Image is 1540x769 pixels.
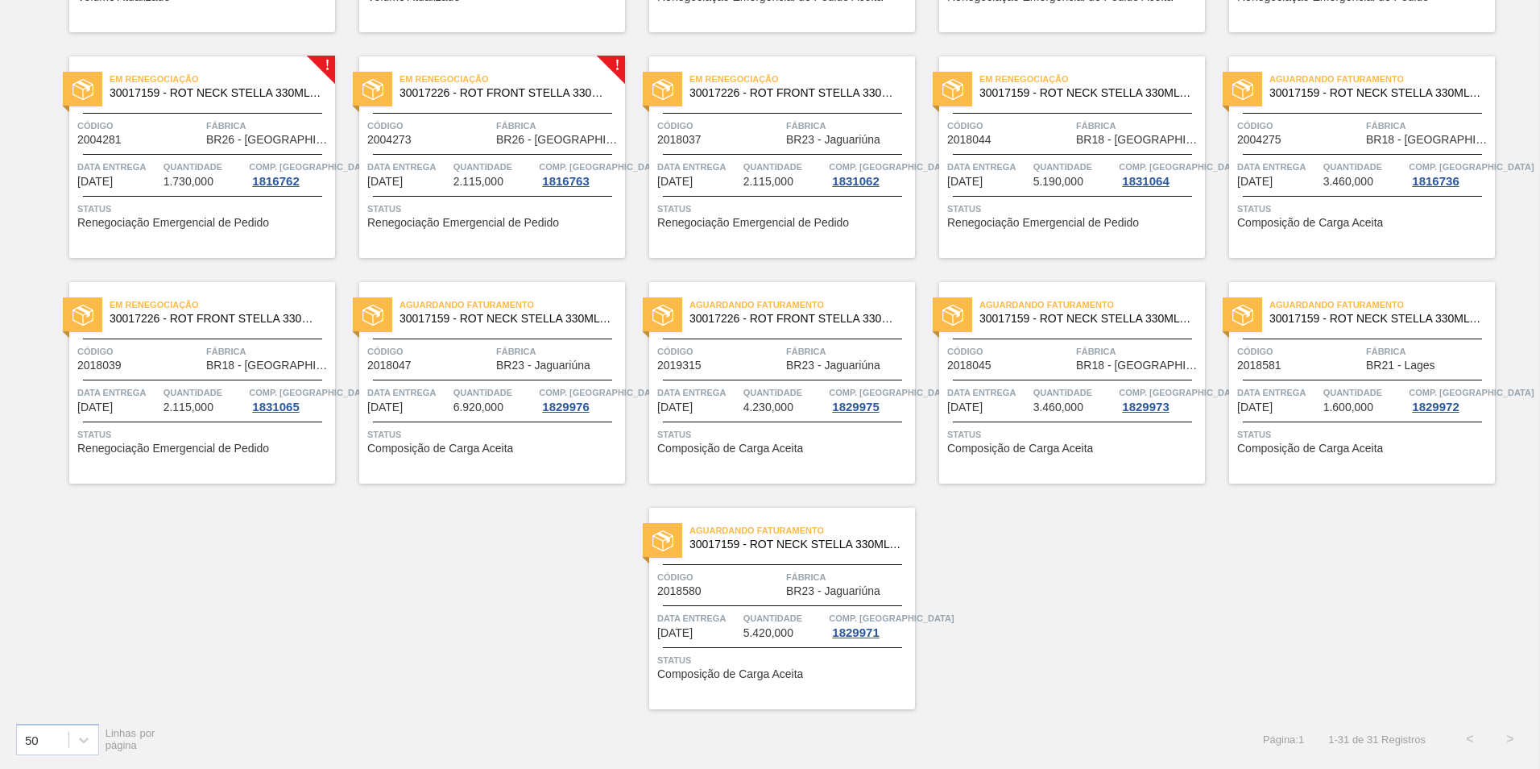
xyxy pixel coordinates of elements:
div: 1816736 [1409,175,1462,188]
span: Comp. Carga [1409,384,1534,401]
span: Renegociação Emergencial de Pedido [947,217,1139,229]
span: Fábrica [786,118,911,134]
div: 1831062 [829,175,882,188]
span: Código [77,118,202,134]
span: Fábrica [1366,118,1491,134]
span: 06/10/2025 [657,401,693,414]
div: 1816763 [539,175,592,188]
span: Aguardando Faturamento [979,297,1205,313]
img: status [362,305,383,326]
span: BR23 - Jaguariúna [496,360,590,372]
img: status [72,79,93,100]
div: 1829973 [1119,401,1172,414]
span: Status [77,201,331,217]
span: 22/09/2025 [947,176,983,188]
span: 30017226 - ROT FRONT STELLA 330ML PM20 429 [399,87,612,99]
span: Composição de Carga Aceita [657,443,803,455]
span: Fábrica [1076,343,1201,360]
span: 09/10/2025 [947,401,983,414]
span: Composição de Carga Aceita [947,443,1093,455]
span: BR23 - Jaguariúna [786,134,880,146]
span: 2018045 [947,360,991,372]
a: Comp. [GEOGRAPHIC_DATA]1831065 [249,384,331,414]
a: statusAguardando Faturamento30017159 - ROT NECK STELLA 330ML 429Código2018581FábricaBR21 - LagesD... [1205,282,1495,484]
span: Aguardando Faturamento [1269,297,1495,313]
span: Aguardando Faturamento [689,297,915,313]
img: status [652,305,673,326]
span: 30017159 - ROT NECK STELLA 330ML 429 [110,87,322,99]
span: Data entrega [1237,384,1319,401]
button: < [1450,719,1490,759]
span: Data entrega [77,384,159,401]
span: Quantidade [453,384,536,401]
a: Comp. [GEOGRAPHIC_DATA]1829975 [829,384,911,414]
a: statusAguardando Faturamento30017159 - ROT NECK STELLA 330ML 429Código2018045FábricaBR18 - [GEOGR... [915,282,1205,484]
span: 30017159 - ROT NECK STELLA 330ML 429 [1269,87,1482,99]
a: Comp. [GEOGRAPHIC_DATA]1829971 [829,610,911,639]
span: Código [657,569,782,585]
span: Comp. Carga [539,159,664,175]
span: Quantidade [1033,384,1116,401]
a: Comp. [GEOGRAPHIC_DATA]1829972 [1409,384,1491,414]
a: Comp. [GEOGRAPHIC_DATA]1831062 [829,159,911,188]
span: Código [367,343,492,360]
span: BR26 - Uberlândia [206,134,331,146]
span: Fábrica [496,343,621,360]
span: Quantidade [1323,384,1405,401]
span: Quantidade [1033,159,1116,175]
span: Comp. Carga [829,610,954,626]
span: Composição de Carga Aceita [657,668,803,680]
span: BR18 - Pernambuco [1076,134,1201,146]
span: Em renegociação [399,71,625,87]
button: > [1490,719,1530,759]
span: Renegociação Emergencial de Pedido [77,217,269,229]
span: Status [947,201,1201,217]
span: 2018044 [947,134,991,146]
span: 2.115,000 [164,401,213,414]
div: 1829976 [539,401,592,414]
span: Quantidade [453,159,536,175]
span: 30017159 - ROT NECK STELLA 330ML 429 [399,313,612,325]
span: Status [947,426,1201,443]
span: 30017226 - ROT FRONT STELLA 330ML PM20 429 [689,313,902,325]
a: Comp. [GEOGRAPHIC_DATA]1829976 [539,384,621,414]
span: 2018580 [657,585,702,597]
span: Fábrica [496,118,621,134]
div: 1829972 [1409,401,1462,414]
img: status [652,79,673,100]
span: Fábrica [1366,343,1491,360]
span: 3.460,000 [1323,176,1373,188]
span: Renegociação Emergencial de Pedido [77,443,269,455]
span: 1.730,000 [164,176,213,188]
span: Data entrega [367,159,449,175]
div: 1831064 [1119,175,1172,188]
span: BR23 - Jaguariúna [786,585,880,597]
span: 19/09/2025 [657,176,693,188]
span: Status [657,201,911,217]
span: Comp. Carga [829,384,954,401]
span: 2018581 [1237,360,1281,372]
span: Comp. Carga [829,159,954,175]
div: 1831065 [249,401,302,414]
span: Comp. Carga [249,159,374,175]
span: 4.230,000 [743,401,793,414]
span: Quantidade [164,159,246,175]
a: statusAguardando Faturamento30017226 - ROT FRONT STELLA 330ML PM20 429Código2019315FábricaBR23 - ... [625,282,915,484]
span: Quantidade [743,159,826,175]
span: Fábrica [206,343,331,360]
span: Data entrega [657,610,739,626]
span: Em renegociação [110,71,335,87]
span: 1.600,000 [1323,401,1373,414]
span: 2004281 [77,134,122,146]
span: 21/10/2025 [1237,401,1273,414]
a: statusEm renegociação30017226 - ROT FRONT STELLA 330ML PM20 429Código2018039FábricaBR18 - [GEOGRA... [45,282,335,484]
span: 5.420,000 [743,627,793,639]
span: 1 - 31 de 31 Registros [1328,734,1426,746]
span: Data entrega [657,159,739,175]
div: 50 [25,733,39,746]
a: Comp. [GEOGRAPHIC_DATA]1829973 [1119,384,1201,414]
span: Comp. Carga [539,384,664,401]
span: Composição de Carga Aceita [367,443,513,455]
span: Status [367,201,621,217]
span: Comp. Carga [1409,159,1534,175]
